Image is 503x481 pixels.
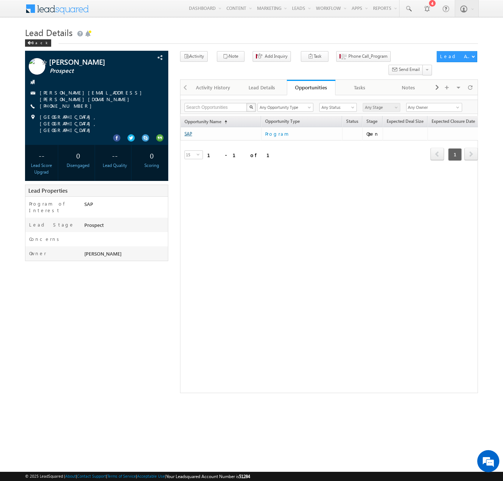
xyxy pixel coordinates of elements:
a: Contact Support [77,474,106,478]
div: Activity History [195,83,231,92]
span: Lead Properties [28,187,67,194]
div: Minimize live chat window [121,4,138,21]
a: Expected Deal Size [383,117,427,127]
span: (sorted ascending) [221,119,227,125]
div: Opportunities [292,84,330,91]
a: Status [342,117,362,127]
a: next [464,149,478,160]
a: SAP [184,131,192,136]
span: Expected Deal Size [387,118,423,124]
button: Task [301,51,328,62]
span: Any Opportunity Type [258,104,309,111]
span: select [197,153,203,156]
div: Open [366,131,379,137]
button: Lead Actions [437,51,477,62]
div: Lead Details [244,83,280,92]
button: Phone Call_Program [336,51,391,62]
div: Lead Actions [440,53,471,60]
a: Show All Items [452,104,461,111]
span: Add Inquiry [265,53,288,60]
img: Profile photo [29,58,45,77]
textarea: Type your message and hit 'Enter' [10,68,134,220]
div: 0 [137,149,166,162]
a: Expected Closure Date [428,117,479,127]
span: next [464,148,478,160]
div: Notes [390,83,426,92]
span: Lead Details [25,26,73,38]
span: Opportunity Name [184,119,221,124]
span: prev [430,148,444,160]
div: Prospect [82,221,168,232]
a: Notes [384,80,433,95]
span: Prospect [50,67,138,75]
img: d_60004797649_company_0_60004797649 [13,39,31,48]
label: Program of Interest [29,200,77,214]
span: [PERSON_NAME] [49,58,137,65]
button: Add Inquiry [253,51,291,62]
div: 1 - 1 of 1 [207,151,278,159]
span: [GEOGRAPHIC_DATA], [GEOGRAPHIC_DATA], [GEOGRAPHIC_DATA] [40,114,155,133]
span: Any Status [320,104,355,111]
div: Lead Quality [101,162,130,169]
a: Stage [363,117,381,127]
button: Send Email [388,65,423,75]
div: Chat with us now [38,39,124,48]
div: Disengaged [64,162,93,169]
span: Phone Call_Program [348,53,387,60]
span: Your Leadsquared Account Number is [166,474,250,479]
span: [PHONE_NUMBER] [40,103,95,110]
button: Activity [180,51,208,62]
span: 1 [448,148,462,161]
a: Opportunity Name(sorted ascending) [181,117,231,127]
div: Lead Score Upgrad [27,162,56,175]
span: [PERSON_NAME] [84,250,122,257]
div: -- [27,149,56,162]
div: -- [101,149,130,162]
button: Note [217,51,245,62]
a: Activity History [189,80,238,95]
input: Type to Search [406,103,462,112]
a: Acceptable Use [137,474,165,478]
em: Start Chat [100,227,134,236]
a: prev [430,149,444,160]
span: Opportunity Type [261,117,342,127]
div: Tasks [341,83,377,92]
span: Stage [366,118,377,124]
label: Owner [29,250,46,257]
a: Back [25,39,55,45]
a: Lead Details [238,80,286,95]
a: Any Stage [363,103,400,112]
div: 0 [64,149,93,162]
a: Terms of Service [107,474,136,478]
a: Any Status [319,103,357,112]
a: Opportunities [287,80,335,95]
span: 51284 [239,474,250,479]
span: © 2025 LeadSquared | | | | | [25,473,250,480]
span: 15 [185,151,197,159]
a: [PERSON_NAME][EMAIL_ADDRESS][PERSON_NAME][DOMAIN_NAME] [40,89,145,102]
div: Back [25,39,51,47]
div: Scoring [137,162,166,169]
a: Tasks [335,80,384,95]
label: Concerns [29,236,62,242]
label: Lead Stage [29,221,74,228]
div: SAP [82,200,168,211]
a: Program [265,129,339,138]
a: Any Opportunity Type [257,103,313,112]
span: Any Stage [363,104,398,111]
span: Send Email [399,66,420,73]
img: Search [249,105,253,109]
a: About [65,474,76,478]
span: Expected Closure Date [432,118,475,124]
